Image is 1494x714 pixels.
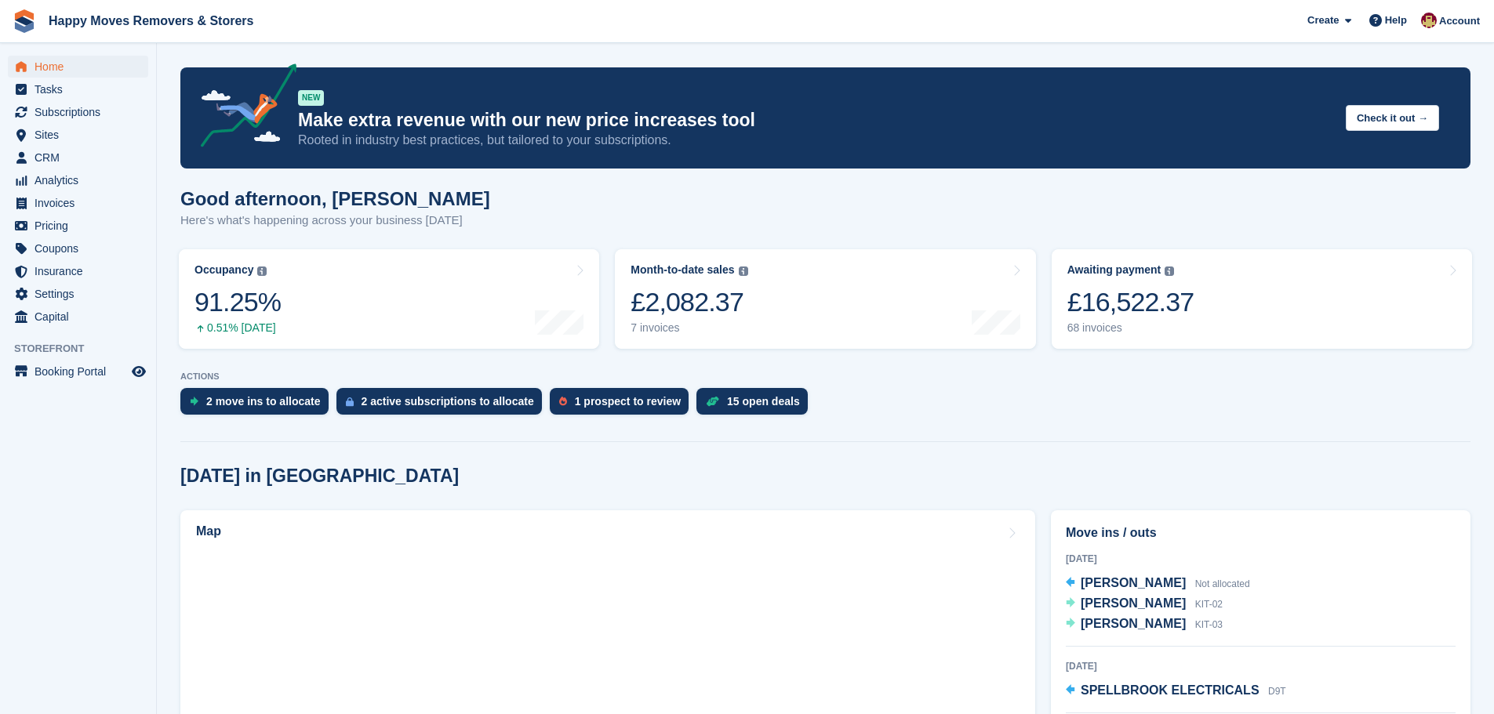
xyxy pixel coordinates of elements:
h2: Move ins / outs [1066,524,1456,542]
span: D9T [1268,686,1286,697]
span: [PERSON_NAME] [1081,596,1186,610]
div: 15 open deals [727,395,800,408]
span: Storefront [14,341,156,357]
div: 2 move ins to allocate [206,395,321,408]
p: ACTIONS [180,371,1470,382]
a: 2 move ins to allocate [180,388,336,422]
span: Booking Portal [35,361,129,382]
h2: [DATE] in [GEOGRAPHIC_DATA] [180,466,459,487]
a: Occupancy 91.25% 0.51% [DATE] [179,249,599,349]
a: menu [8,147,148,169]
a: 2 active subscriptions to allocate [336,388,550,422]
div: [DATE] [1066,659,1456,673]
p: Here's what's happening across your business [DATE] [180,212,490,230]
div: 1 prospect to review [575,395,681,408]
a: 15 open deals [696,388,816,422]
span: Analytics [35,169,129,191]
div: [DATE] [1066,552,1456,566]
p: Rooted in industry best practices, but tailored to your subscriptions. [298,132,1333,149]
img: stora-icon-8386f47178a22dfd0bd8f6a31ec36ba5ce8667c1dd55bd0f319d3a0aa187defe.svg [13,9,36,33]
a: SPELLBROOK ELECTRICALS D9T [1066,681,1286,701]
span: Create [1307,13,1339,28]
span: KIT-03 [1195,619,1223,630]
div: 2 active subscriptions to allocate [362,395,534,408]
a: menu [8,169,148,191]
a: menu [8,56,148,78]
a: menu [8,306,148,328]
a: 1 prospect to review [550,388,696,422]
img: deal-1b604bf984904fb50ccaf53a9ad4b4a5d6e5aea283cecdc64d6e3604feb123c2.svg [706,396,719,407]
div: 68 invoices [1067,321,1194,335]
div: Month-to-date sales [631,263,734,277]
p: Make extra revenue with our new price increases tool [298,109,1333,132]
span: CRM [35,147,129,169]
span: [PERSON_NAME] [1081,576,1186,589]
span: SPELLBROOK ELECTRICALS [1081,683,1260,697]
a: menu [8,101,148,123]
div: £16,522.37 [1067,286,1194,318]
div: NEW [298,90,324,106]
div: Awaiting payment [1067,263,1161,277]
a: menu [8,215,148,237]
div: Occupancy [194,263,253,277]
img: prospect-51fa495bee0391a8d652442698ab0144808aea92771e9ea1ae160a38d050c398.svg [559,397,567,406]
a: menu [8,283,148,305]
a: menu [8,78,148,100]
img: icon-info-grey-7440780725fd019a000dd9b08b2336e03edf1995a4989e88bcd33f0948082b44.svg [257,266,267,276]
span: Settings [35,283,129,305]
div: £2,082.37 [631,286,747,318]
img: move_ins_to_allocate_icon-fdf77a2bb77ea45bf5b3d319d69a93e2d87916cf1d5bf7949dd705db3b84f3ca.svg [190,397,198,406]
img: active_subscription_to_allocate_icon-d502201f5373d7db506a760aba3b589e785aa758c864c3986d89f69b8ff3... [346,397,354,407]
div: 7 invoices [631,321,747,335]
a: Happy Moves Removers & Storers [42,8,260,34]
span: Help [1385,13,1407,28]
a: Month-to-date sales £2,082.37 7 invoices [615,249,1035,349]
h2: Map [196,524,221,538]
img: price-adjustments-announcement-icon-8257ccfd72463d97f412b2fc003d46551f7dbcb40ab6d574587a9cd5c0d94... [187,63,297,153]
div: 0.51% [DATE] [194,321,281,335]
span: Pricing [35,215,129,237]
a: Awaiting payment £16,522.37 68 invoices [1052,249,1472,349]
span: Invoices [35,192,129,214]
a: menu [8,361,148,382]
h1: Good afternoon, [PERSON_NAME] [180,188,490,209]
img: icon-info-grey-7440780725fd019a000dd9b08b2336e03edf1995a4989e88bcd33f0948082b44.svg [739,266,748,276]
span: Coupons [35,237,129,259]
a: Preview store [129,362,148,381]
img: icon-info-grey-7440780725fd019a000dd9b08b2336e03edf1995a4989e88bcd33f0948082b44.svg [1165,266,1174,276]
a: [PERSON_NAME] KIT-02 [1066,594,1223,614]
a: menu [8,192,148,214]
span: Insurance [35,260,129,282]
span: Account [1439,13,1480,29]
a: [PERSON_NAME] KIT-03 [1066,614,1223,635]
span: Capital [35,306,129,328]
a: [PERSON_NAME] Not allocated [1066,574,1250,594]
span: Tasks [35,78,129,100]
span: Not allocated [1195,578,1250,589]
span: Home [35,56,129,78]
span: [PERSON_NAME] [1081,617,1186,630]
a: menu [8,237,148,259]
div: 91.25% [194,286,281,318]
button: Check it out → [1346,105,1439,131]
img: Steven Fry [1421,13,1437,28]
span: Sites [35,124,129,146]
a: menu [8,124,148,146]
a: menu [8,260,148,282]
span: Subscriptions [35,101,129,123]
span: KIT-02 [1195,599,1223,610]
